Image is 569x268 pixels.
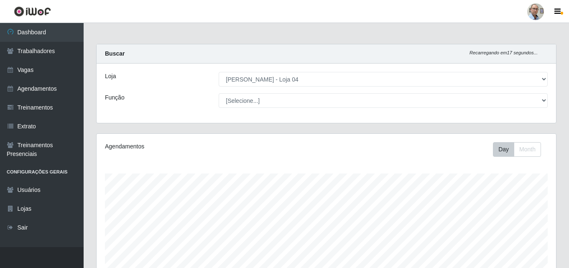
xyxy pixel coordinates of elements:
[14,6,51,17] img: CoreUI Logo
[493,142,548,157] div: Toolbar with button groups
[105,142,282,151] div: Agendamentos
[514,142,541,157] button: Month
[493,142,541,157] div: First group
[469,50,538,55] i: Recarregando em 17 segundos...
[493,142,514,157] button: Day
[105,50,125,57] strong: Buscar
[105,93,125,102] label: Função
[105,72,116,81] label: Loja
